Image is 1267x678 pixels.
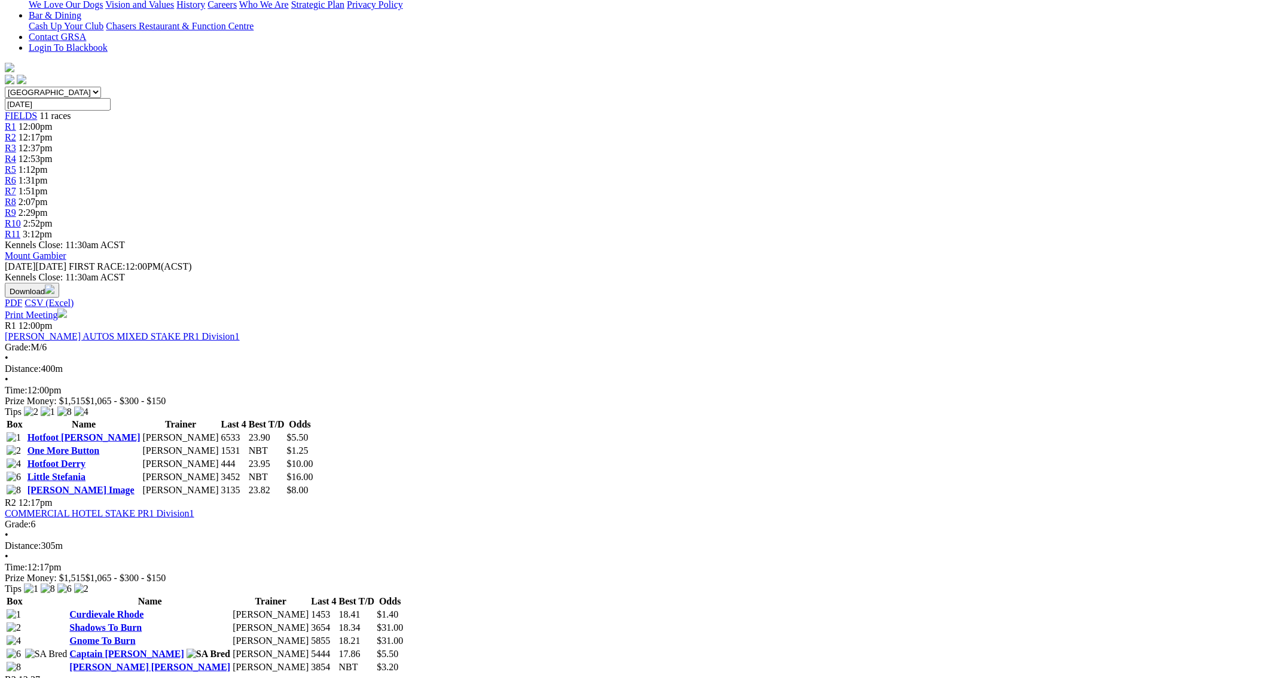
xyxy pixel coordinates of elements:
[7,459,21,469] img: 4
[142,458,219,470] td: [PERSON_NAME]
[338,622,375,634] td: 18.34
[29,42,108,53] a: Login To Blackbook
[19,186,48,196] span: 1:51pm
[248,419,285,430] th: Best T/D
[7,609,21,620] img: 1
[7,649,21,659] img: 6
[5,175,16,185] a: R6
[5,331,240,341] a: [PERSON_NAME] AUTOS MIXED STAKE PR1 Division1
[5,519,1262,530] div: 6
[5,385,1262,396] div: 12:00pm
[5,364,1262,374] div: 400m
[377,609,398,619] span: $1.40
[5,519,31,529] span: Grade:
[310,648,337,660] td: 5444
[17,75,26,84] img: twitter.svg
[5,353,8,363] span: •
[5,261,36,271] span: [DATE]
[248,445,285,457] td: NBT
[5,261,66,271] span: [DATE]
[25,649,68,659] img: SA Bred
[377,662,398,672] span: $3.20
[5,283,59,298] button: Download
[29,21,103,31] a: Cash Up Your Club
[142,445,219,457] td: [PERSON_NAME]
[142,419,219,430] th: Trainer
[5,364,41,374] span: Distance:
[221,419,247,430] th: Last 4
[5,63,14,72] img: logo-grsa-white.png
[142,484,219,496] td: [PERSON_NAME]
[28,485,135,495] a: [PERSON_NAME] Image
[57,407,72,417] img: 8
[5,272,1262,283] div: Kennels Close: 11:30am ACST
[7,472,21,482] img: 6
[377,622,403,633] span: $31.00
[7,662,21,673] img: 8
[377,649,398,659] span: $5.50
[28,445,100,456] a: One More Button
[5,186,16,196] a: R7
[57,584,72,594] img: 6
[248,458,285,470] td: 23.95
[5,98,111,111] input: Select date
[5,530,8,540] span: •
[5,218,21,228] span: R10
[5,251,66,261] a: Mount Gambier
[5,540,1262,551] div: 305m
[7,419,23,429] span: Box
[287,459,313,469] span: $10.00
[338,595,375,607] th: Best T/D
[5,240,125,250] span: Kennels Close: 11:30am ACST
[5,111,37,121] a: FIELDS
[29,32,86,42] a: Contact GRSA
[5,508,194,518] a: COMMERCIAL HOTEL STAKE PR1 Division1
[7,485,21,496] img: 8
[5,562,1262,573] div: 12:17pm
[221,432,247,444] td: 6533
[221,471,247,483] td: 3452
[27,419,141,430] th: Name
[5,562,28,572] span: Time:
[5,197,16,207] a: R8
[74,584,88,594] img: 2
[338,661,375,673] td: NBT
[5,132,16,142] a: R2
[74,407,88,417] img: 4
[377,636,403,646] span: $31.00
[5,407,22,417] span: Tips
[5,229,20,239] a: R11
[19,132,53,142] span: 12:17pm
[19,175,48,185] span: 1:31pm
[19,121,53,132] span: 12:00pm
[5,385,28,395] span: Time:
[338,635,375,647] td: 18.21
[232,609,309,621] td: [PERSON_NAME]
[5,310,67,320] a: Print Meeting
[7,636,21,646] img: 4
[248,471,285,483] td: NBT
[221,484,247,496] td: 3135
[5,164,16,175] a: R5
[5,374,8,384] span: •
[57,309,67,318] img: printer.svg
[142,432,219,444] td: [PERSON_NAME]
[24,407,38,417] img: 2
[310,635,337,647] td: 5855
[5,121,16,132] span: R1
[5,207,16,218] a: R9
[5,154,16,164] a: R4
[5,143,16,153] a: R3
[232,661,309,673] td: [PERSON_NAME]
[39,111,71,121] span: 11 races
[310,661,337,673] td: 3854
[310,622,337,634] td: 3654
[29,10,81,20] a: Bar & Dining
